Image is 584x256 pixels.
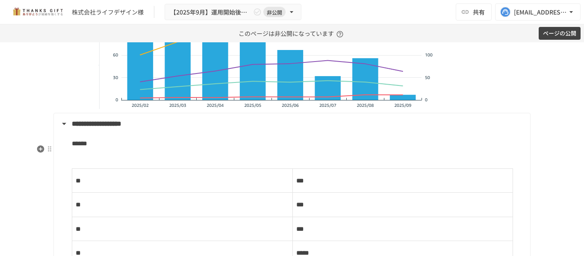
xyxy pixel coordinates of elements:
[456,3,492,21] button: 共有
[10,5,65,19] img: mMP1OxWUAhQbsRWCurg7vIHe5HqDpP7qZo7fRoNLXQh
[473,7,485,17] span: 共有
[514,7,567,18] div: [EMAIL_ADDRESS][DOMAIN_NAME]
[239,24,346,42] p: このページは非公開になっています
[263,8,286,17] span: 非公開
[72,8,144,17] div: 株式会社ライフデザイン様
[165,4,301,21] button: 【2025年9月】運用開始後振り返りミーティング非公開
[539,27,581,40] button: ページの公開
[170,7,251,18] span: 【2025年9月】運用開始後振り返りミーティング
[495,3,581,21] button: [EMAIL_ADDRESS][DOMAIN_NAME]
